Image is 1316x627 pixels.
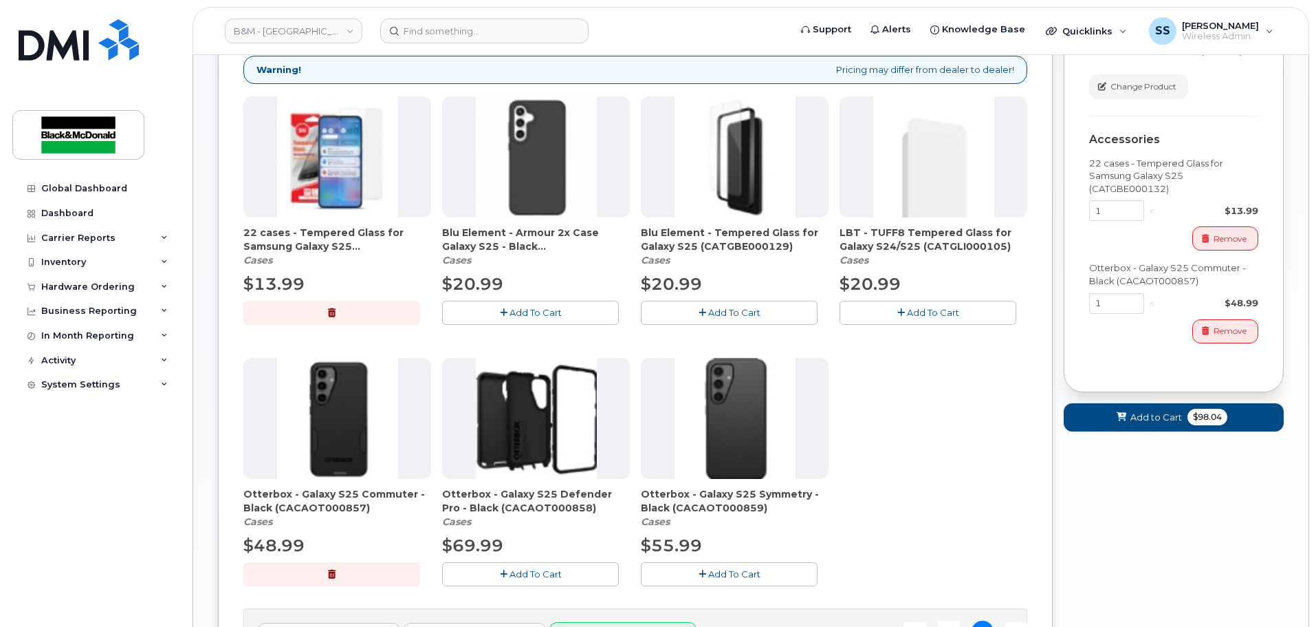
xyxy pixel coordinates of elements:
[243,274,305,294] span: $13.99
[442,487,630,529] div: Otterbox - Galaxy S25 Defender Pro - Black (CACAOT000858)
[442,254,471,266] em: Cases
[243,487,431,515] span: Otterbox - Galaxy S25 Commuter - Black (CACAOT000857)
[243,56,1027,84] div: Pricing may differ from dealer to dealer!
[840,226,1027,267] div: LBT - TUFF8 Tempered Glass for Galaxy S24/S25 (CATGLI000105)
[442,226,630,253] span: Blu Element - Armour 2x Case Galaxy S25 - Black (CACABE000866)
[1130,411,1182,424] span: Add to Cart
[442,274,503,294] span: $20.99
[256,63,301,76] strong: Warning!
[641,254,670,266] em: Cases
[442,487,630,515] span: Otterbox - Galaxy S25 Defender Pro - Black (CACAOT000858)
[675,358,796,479] img: accessory37044.JPG
[1160,297,1258,310] div: $48.99
[1064,403,1284,432] button: Add to Cart $98.04
[476,96,597,217] img: accessory37051.JPG
[641,516,670,528] em: Cases
[641,487,829,529] div: Otterbox - Galaxy S25 Symmetry - Black (CACAOT000859)
[243,487,431,529] div: Otterbox - Galaxy S25 Commuter - Black (CACAOT000857)
[509,568,562,580] span: Add To Cart
[277,96,398,217] img: accessory37057.JPG
[1089,134,1258,146] div: Accessories
[873,96,994,217] img: accessory37058.JPG
[675,96,796,217] img: accessory37054.JPG
[1036,17,1137,45] div: Quicklinks
[641,487,829,515] span: Otterbox - Galaxy S25 Symmetry - Black (CACAOT000859)
[1110,81,1176,93] span: Change Product
[840,274,901,294] span: $20.99
[882,23,911,36] span: Alerts
[442,535,503,555] span: $69.99
[1089,157,1258,195] div: 22 cases - Tempered Glass for Samsung Galaxy S25 (CATGBE000132)
[641,274,702,294] span: $20.99
[243,226,431,267] div: 22 cases - Tempered Glass for Samsung Galaxy S25 (CATGBE000132)
[442,301,619,325] button: Add To Cart
[641,562,818,586] button: Add To Cart
[942,23,1025,36] span: Knowledge Base
[708,307,760,318] span: Add To Cart
[1160,204,1258,217] div: $13.99
[277,358,398,479] img: accessory37042.JPG
[1144,297,1160,310] div: x
[1139,17,1283,45] div: Samantha Shandera
[1089,74,1188,98] button: Change Product
[243,516,272,528] em: Cases
[442,226,630,267] div: Blu Element - Armour 2x Case Galaxy S25 - Black (CACABE000866)
[509,307,562,318] span: Add To Cart
[1192,319,1258,343] button: Remove
[476,358,597,479] img: accessory37043.JPG
[641,226,829,267] div: Blu Element - Tempered Glass for Galaxy S25 (CATGBE000129)
[840,226,1027,253] span: LBT - TUFF8 Tempered Glass for Galaxy S24/S25 (CATGLI000105)
[641,535,702,555] span: $55.99
[380,19,589,43] input: Find something...
[442,562,619,586] button: Add To Cart
[1214,325,1247,337] span: Remove
[708,568,760,580] span: Add To Cart
[861,16,921,43] a: Alerts
[840,301,1016,325] button: Add To Cart
[1187,409,1227,425] span: $98.04
[225,19,362,43] a: B&M - Alberta
[243,254,272,266] em: Cases
[1062,25,1112,36] span: Quicklinks
[1192,226,1258,251] button: Remove
[243,226,431,253] span: 22 cases - Tempered Glass for Samsung Galaxy S25 (CATGBE000132)
[1182,31,1259,42] span: Wireless Admin
[1089,262,1258,287] div: Otterbox - Galaxy S25 Commuter - Black (CACAOT000857)
[921,16,1035,43] a: Knowledge Base
[641,226,829,253] span: Blu Element - Tempered Glass for Galaxy S25 (CATGBE000129)
[907,307,959,318] span: Add To Cart
[243,535,305,555] span: $48.99
[840,254,868,266] em: Cases
[1144,204,1160,217] div: x
[813,23,851,36] span: Support
[1155,23,1170,39] span: SS
[1214,233,1247,245] span: Remove
[641,301,818,325] button: Add To Cart
[442,516,471,528] em: Cases
[1182,20,1259,31] span: [PERSON_NAME]
[791,16,861,43] a: Support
